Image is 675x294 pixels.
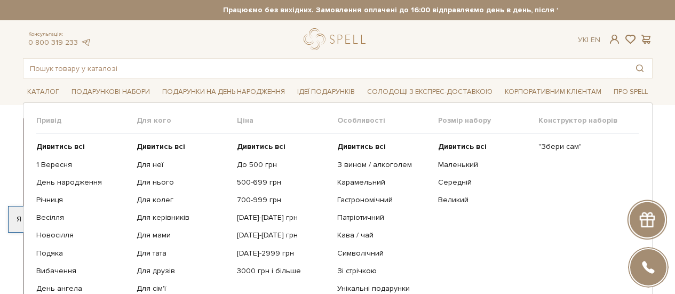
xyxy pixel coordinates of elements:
[158,84,289,100] span: Подарунки на День народження
[237,249,329,258] a: [DATE]-2999 грн
[23,84,63,100] span: Каталог
[36,195,129,205] a: Річниця
[23,59,628,78] input: Пошук товару у каталозі
[137,249,229,258] a: Для тата
[137,195,229,205] a: Для колег
[438,178,530,187] a: Середній
[538,116,639,125] span: Конструктор наборів
[237,213,329,223] a: [DATE]-[DATE] грн
[36,160,129,170] a: 1 Вересня
[237,142,285,151] b: Дивитись всі
[337,231,430,240] a: Кава / чай
[501,83,606,101] a: Корпоративним клієнтам
[438,195,530,205] a: Великий
[28,38,78,47] a: 0 800 319 233
[304,28,370,50] a: logo
[337,213,430,223] a: Патріотичний
[337,160,430,170] a: З вином / алкоголем
[36,231,129,240] a: Новосілля
[36,266,129,276] a: Вибачення
[28,31,91,38] span: Консультація:
[36,284,129,293] a: День ангела
[67,84,154,100] span: Подарункові набори
[237,195,329,205] a: 700-999 грн
[36,142,129,152] a: Дивитись всі
[237,266,329,276] a: 3000 грн і більше
[81,38,91,47] a: telegram
[137,213,229,223] a: Для керівників
[293,84,359,100] span: Ідеї подарунків
[628,59,652,78] button: Пошук товару у каталозі
[237,116,337,125] span: Ціна
[137,142,185,151] b: Дивитись всі
[337,142,430,152] a: Дивитись всі
[137,142,229,152] a: Дивитись всі
[337,284,430,293] a: Унікальні подарунки
[591,35,600,44] a: En
[438,142,530,152] a: Дивитись всі
[337,116,438,125] span: Особливості
[337,266,430,276] a: Зі стрічкою
[237,142,329,152] a: Дивитись всі
[337,178,430,187] a: Карамельний
[438,116,538,125] span: Розмір набору
[137,284,229,293] a: Для сім'ї
[36,142,85,151] b: Дивитись всі
[587,35,589,44] span: |
[363,83,497,101] a: Солодощі з експрес-доставкою
[36,249,129,258] a: Подяка
[137,231,229,240] a: Для мами
[36,116,137,125] span: Привід
[237,231,329,240] a: [DATE]-[DATE] грн
[36,213,129,223] a: Весілля
[438,142,487,151] b: Дивитись всі
[438,160,530,170] a: Маленький
[237,160,329,170] a: До 500 грн
[538,142,631,152] a: "Збери сам"
[137,266,229,276] a: Для друзів
[337,249,430,258] a: Символічний
[237,178,329,187] a: 500-699 грн
[137,160,229,170] a: Для неї
[337,195,430,205] a: Гастрономічний
[337,142,386,151] b: Дивитись всі
[137,116,237,125] span: Для кого
[36,178,129,187] a: День народження
[578,35,600,45] div: Ук
[137,178,229,187] a: Для нього
[609,84,652,100] span: Про Spell
[9,214,298,224] div: Я дозволяю [DOMAIN_NAME] використовувати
